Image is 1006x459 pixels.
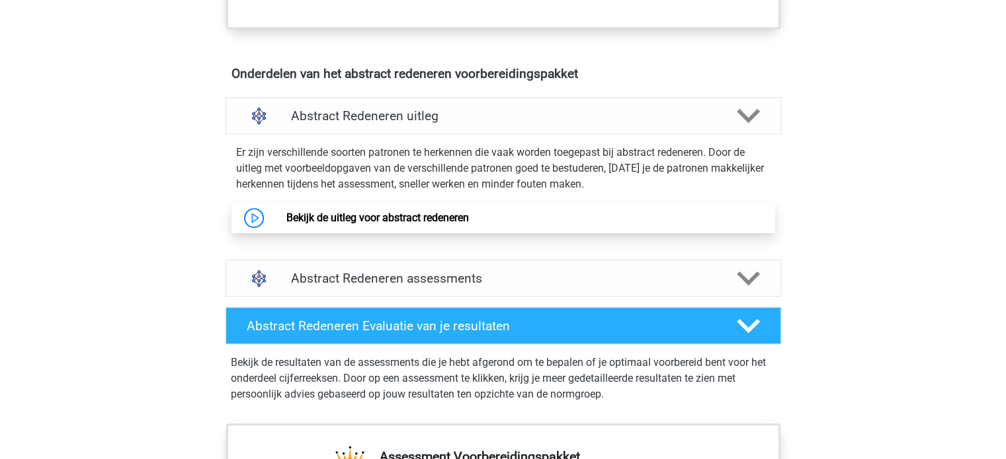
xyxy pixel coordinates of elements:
[236,145,771,192] p: Er zijn verschillende soorten patronen te herkennen die vaak worden toegepast bij abstract redene...
[286,211,469,224] a: Bekijk de uitleg voor abstract redeneren
[247,318,716,334] h4: Abstract Redeneren Evaluatie van je resultaten
[231,66,775,81] h4: Onderdelen van het abstract redeneren voorbereidingspakket
[242,262,276,295] img: abstract redeneren assessments
[220,307,786,344] a: Abstract Redeneren Evaluatie van je resultaten
[291,108,716,124] h4: Abstract Redeneren uitleg
[231,355,776,402] p: Bekijk de resultaten van de assessments die je hebt afgerond om te bepalen of je optimaal voorber...
[291,271,716,286] h4: Abstract Redeneren assessments
[220,260,786,297] a: assessments Abstract Redeneren assessments
[220,97,786,134] a: uitleg Abstract Redeneren uitleg
[242,99,276,133] img: abstract redeneren uitleg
